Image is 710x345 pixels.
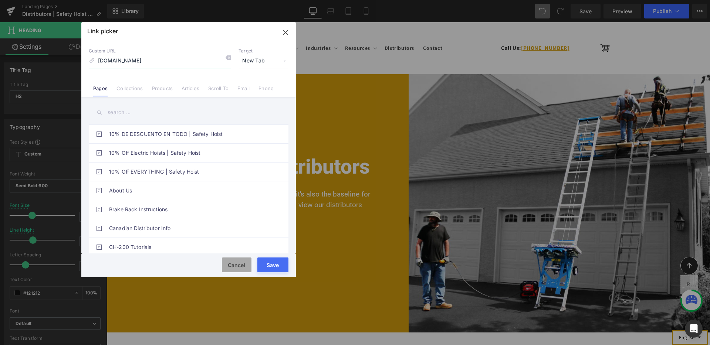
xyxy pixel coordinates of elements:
[37,167,265,199] p: Not only do we strive for quality in our products, it's also the baseline for the distributors we...
[109,163,272,181] a: 10% Off EVERYTHING | Safety Hoist
[195,18,234,34] summary: Industries
[109,238,272,256] a: CH-200 Tutorials
[87,27,118,35] p: Link picker
[37,132,265,157] h1: Safety Hoist Distributors
[199,23,224,29] span: Industries
[316,23,335,29] span: Contact
[239,48,288,54] p: Target
[278,23,307,29] span: Distributors
[685,320,703,338] div: Open Intercom Messenger
[109,200,272,219] a: Brake Rack Instructions
[109,125,272,143] a: 10% DE DESCUENTO EN TODO | Safety Hoist
[89,54,231,68] input: https://gempages.net
[89,104,288,121] input: search ...
[572,311,588,320] span: English
[234,18,273,34] summary: Resources
[37,213,106,230] a: Contact Us
[258,85,274,96] a: Phone
[95,16,160,36] a: Safety Hoist Company
[257,257,288,272] button: Save
[414,22,462,29] a: [PHONE_NUMBER]
[172,23,185,29] span: Shop
[238,23,263,29] span: Resources
[109,181,272,200] a: About Us
[98,19,158,33] img: Safety Hoist Company
[89,48,231,54] p: Custom URL
[222,257,251,272] button: Cancel
[394,22,462,29] span: Call Us:
[208,85,229,96] a: Scroll To
[152,85,173,96] a: Products
[116,85,143,96] a: Collections
[182,85,199,96] a: Articles
[273,18,312,34] a: Distributors
[239,54,288,68] span: New Tab
[109,219,272,238] a: Canadian Distributor Info
[109,144,272,162] a: 10% Off Electric Hoists | Safety Hoist
[168,18,195,34] summary: Shop
[312,18,340,34] a: Contact
[237,85,250,96] a: Email
[93,85,108,96] a: Pages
